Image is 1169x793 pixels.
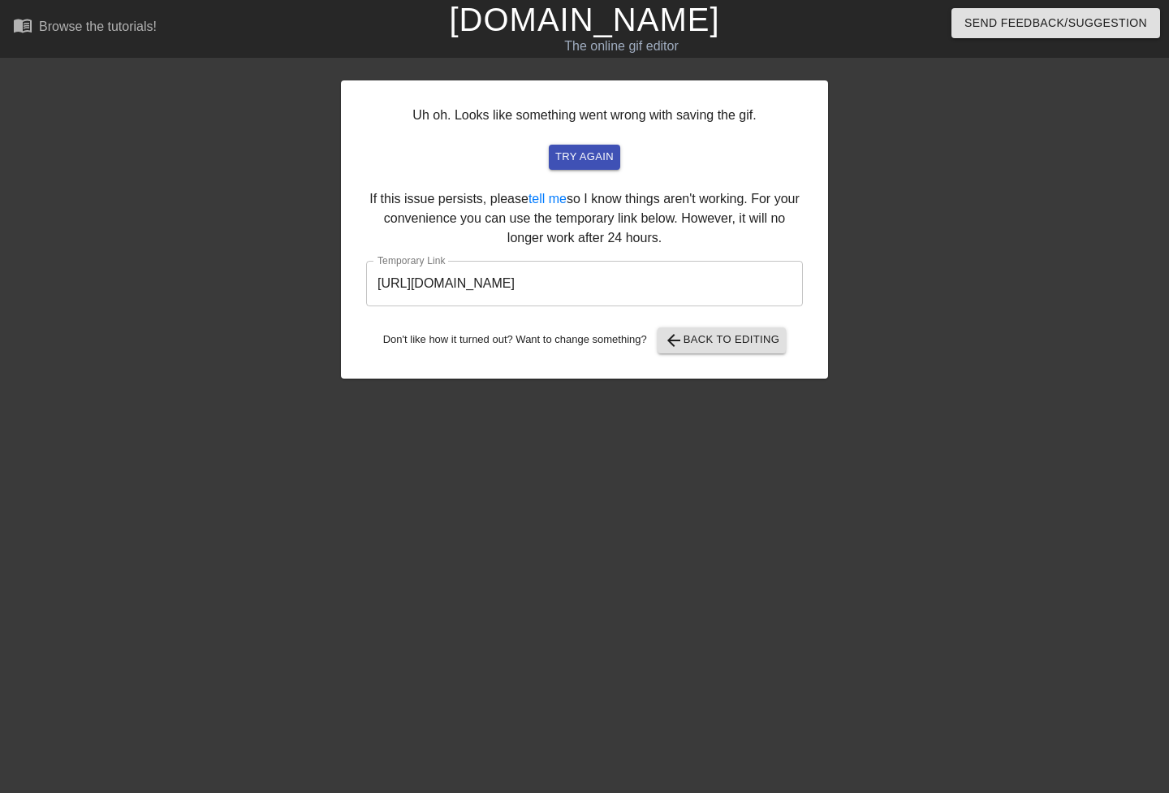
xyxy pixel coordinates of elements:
div: Don't like how it turned out? Want to change something? [366,327,803,353]
span: menu_book [13,15,32,35]
button: try again [549,145,620,170]
span: arrow_back [664,331,684,350]
div: Browse the tutorials! [39,19,157,33]
a: Browse the tutorials! [13,15,157,41]
span: try again [555,148,614,167]
input: bare [366,261,803,306]
a: tell me [528,192,567,206]
div: Uh oh. Looks like something went wrong with saving the gif. If this issue persists, please so I k... [341,80,828,379]
span: Send Feedback/Suggestion [964,13,1147,33]
div: The online gif editor [398,37,845,56]
span: Back to Editing [664,331,780,350]
a: [DOMAIN_NAME] [449,2,719,37]
button: Back to Editing [658,327,787,353]
button: Send Feedback/Suggestion [951,8,1160,38]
